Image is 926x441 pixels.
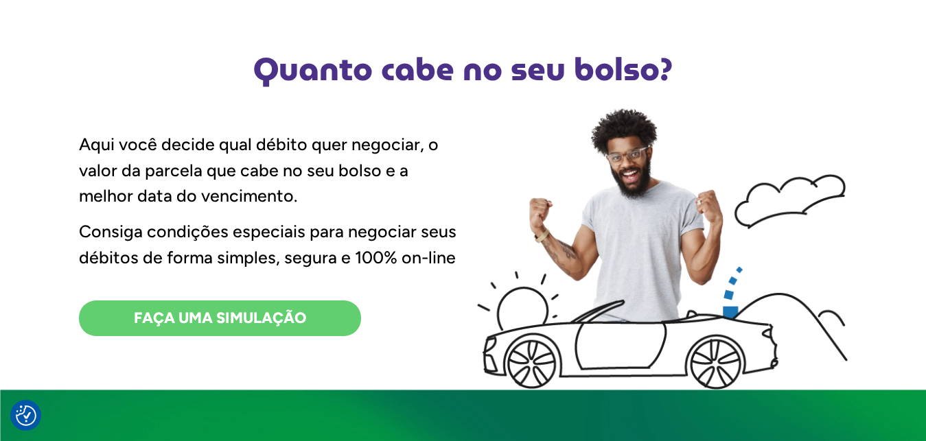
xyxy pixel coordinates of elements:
img: Revisit consent button [16,405,36,426]
a: FAÇA UMA SIMULAÇÃO [79,300,361,336]
span: FAÇA UMA SIMULAÇÃO [134,311,306,326]
h2: Quanto cabe no seu bolso? [72,53,855,85]
button: Preferências de consentimento [16,405,36,426]
p: Consiga condições especiais para negociar seus débitos de forma simples, segura e 100% on-line [79,219,463,270]
p: Aqui você decide qual débito quer negociar, o valor da parcela que cabe no seu bolso e a melhor d... [79,132,463,209]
